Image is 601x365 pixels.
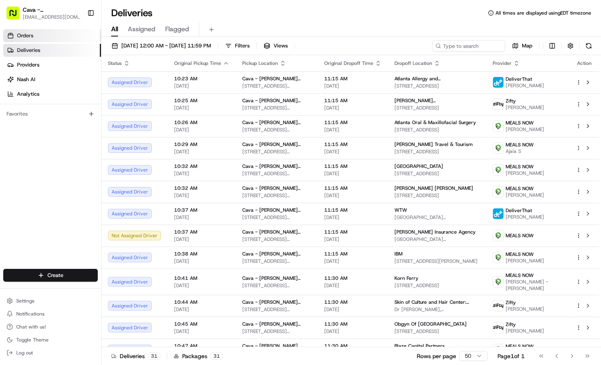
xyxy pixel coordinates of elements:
span: IBM [394,251,403,257]
div: Past conversations [8,105,54,112]
button: Chat with us! [3,321,98,333]
img: melas_now_logo.png [493,252,504,263]
span: [PERSON_NAME][GEOGRAPHIC_DATA] [394,97,480,104]
span: [STREET_ADDRESS][PERSON_NAME] [242,170,311,177]
span: 10:29 AM [174,141,229,148]
span: [STREET_ADDRESS][PERSON_NAME] [242,258,311,264]
span: 11:15 AM [324,251,381,257]
span: [DATE] 12:00 AM - [DATE] 11:59 PM [121,42,211,49]
img: melas_now_logo.png [493,187,504,197]
a: Deliveries [3,44,101,57]
span: 10:47 AM [174,343,229,349]
span: Zifty [506,98,516,104]
div: We're available if you need us! [37,85,112,92]
span: [PERSON_NAME] [506,258,544,264]
span: Create [47,272,63,279]
span: Original Dropoff Time [324,60,373,67]
img: melas_now_logo.png [493,143,504,153]
span: Status [108,60,122,67]
span: 11:30 AM [324,343,381,349]
span: • [112,125,115,132]
img: Nash [8,8,24,24]
span: MEALS NOW [506,251,534,258]
span: Orders [17,32,33,39]
span: [DATE] [174,192,229,199]
span: [DATE] [324,148,381,155]
span: 11:30 AM [324,321,381,327]
a: Providers [3,58,101,71]
button: Views [260,40,291,52]
span: [GEOGRAPHIC_DATA][STREET_ADDRESS][GEOGRAPHIC_DATA] [394,214,480,221]
button: Toggle Theme [3,334,98,346]
span: Settings [16,298,34,304]
span: [STREET_ADDRESS][PERSON_NAME] [242,148,311,155]
span: [DATE] [116,125,133,132]
span: [STREET_ADDRESS][PERSON_NAME] [242,236,311,243]
span: [STREET_ADDRESS][PERSON_NAME] [242,306,311,313]
span: DeliverThat [506,207,532,214]
span: [PERSON_NAME] Insurance Agency [394,229,476,235]
span: Nash AI [17,76,35,83]
span: [PERSON_NAME] Travel & Tourism [394,141,473,148]
button: Cava - [PERSON_NAME][GEOGRAPHIC_DATA][EMAIL_ADDRESS][DOMAIN_NAME] [3,3,84,23]
div: 📗 [8,182,15,188]
div: Page 1 of 1 [498,352,525,360]
span: [PERSON_NAME] [506,126,544,133]
span: [DATE] [324,105,381,111]
img: 1736555255976-a54dd68f-1ca7-489b-9aae-adbdc363a1c4 [8,77,23,92]
span: Cava - [PERSON_NAME][GEOGRAPHIC_DATA] [23,6,81,14]
a: 💻API Documentation [65,178,134,192]
span: 11:15 AM [324,185,381,191]
span: Knowledge Base [16,181,62,189]
span: Pylon [81,201,98,207]
span: 10:37 AM [174,229,229,235]
span: [PERSON_NAME] [506,306,544,312]
span: [PERSON_NAME] [506,192,544,198]
span: 10:37 AM [174,207,229,213]
img: melas_now_logo.png [493,344,504,355]
span: Obgyn Of [GEOGRAPHIC_DATA] [394,321,467,327]
span: [STREET_ADDRESS][PERSON_NAME] [242,127,311,133]
span: [PERSON_NAME][GEOGRAPHIC_DATA] [25,125,110,132]
img: 4920774857489_3d7f54699973ba98c624_72.jpg [17,77,32,92]
img: zifty-logo-trans-sq.png [493,99,504,109]
span: [DATE] [324,127,381,133]
span: 10:32 AM [174,185,229,191]
span: [EMAIL_ADDRESS][DOMAIN_NAME] [23,14,81,20]
span: [DATE] [324,306,381,313]
span: Cava - [PERSON_NAME][GEOGRAPHIC_DATA] [242,141,311,148]
span: [STREET_ADDRESS] [394,148,480,155]
span: [PERSON_NAME] [506,328,544,334]
span: Zifty [506,299,516,306]
span: Cava - [PERSON_NAME][GEOGRAPHIC_DATA] [242,207,311,213]
span: Cava - [PERSON_NAME][GEOGRAPHIC_DATA] [242,299,311,305]
span: 10:41 AM [174,275,229,281]
span: API Documentation [77,181,130,189]
img: Wisdom Oko [8,140,21,155]
span: [GEOGRAPHIC_DATA] [394,163,443,170]
span: [DATE] [174,328,229,335]
div: Deliveries [111,352,160,360]
div: 31 [148,352,160,360]
span: Cava - [PERSON_NAME][GEOGRAPHIC_DATA] [242,251,311,257]
span: All times are displayed using EDT timezone [495,10,591,16]
span: Cava - [PERSON_NAME][GEOGRAPHIC_DATA] [242,75,311,82]
span: [STREET_ADDRESS] [394,105,480,111]
span: Cava - [PERSON_NAME][GEOGRAPHIC_DATA] [242,321,311,327]
span: [DATE] [174,236,229,243]
span: 10:26 AM [174,119,229,126]
span: [DATE] [174,282,229,289]
span: Deliveries [17,47,40,54]
span: Cava - [PERSON_NAME][GEOGRAPHIC_DATA] [242,343,311,349]
img: profile_deliverthat_partner.png [493,77,504,88]
img: zifty-logo-trans-sq.png [493,322,504,333]
img: melas_now_logo.png [493,230,504,241]
div: Action [576,60,593,67]
span: 11:15 AM [324,97,381,104]
span: Views [274,42,288,49]
span: Filters [235,42,250,49]
span: • [88,147,91,154]
span: Korn Ferry [394,275,418,281]
span: [PERSON_NAME] [506,82,544,89]
span: [DATE] [324,83,381,89]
